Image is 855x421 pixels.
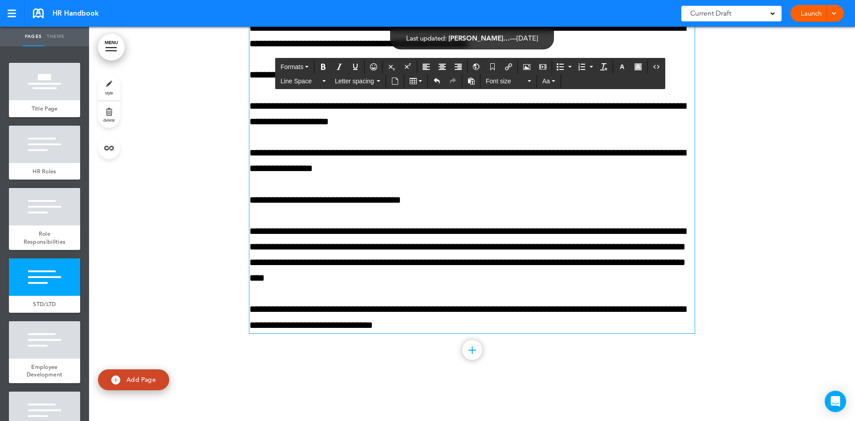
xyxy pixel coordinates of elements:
span: Role Responsibilities [24,230,66,245]
div: Numbered list [575,60,595,74]
span: Formats [281,63,303,70]
div: Bullet list [554,60,574,74]
a: Employee Development [9,359,80,383]
div: Clear formatting [596,60,611,74]
span: [DATE] [517,34,538,42]
div: Paste as text [464,74,479,88]
div: Superscript [400,60,415,74]
span: HR Roles [33,168,56,175]
span: Font size [486,77,526,86]
img: add.svg [111,376,120,384]
div: Align left [419,60,434,74]
div: Subscript [384,60,399,74]
a: style [98,74,120,101]
a: Theme [45,27,67,46]
div: — [406,35,538,41]
span: Employee Development [27,363,62,379]
div: Redo [445,74,460,88]
a: STD/LTD [9,296,80,313]
span: Current Draft [690,7,731,20]
a: MENU [98,34,125,61]
a: Pages [22,27,45,46]
span: HR Handbook [53,8,99,18]
div: Bold [316,60,331,74]
span: Add Page [126,376,156,384]
a: Title Page [9,100,80,117]
div: Insert/edit media [535,60,550,74]
span: [PERSON_NAME]… [448,34,510,42]
div: Undo [429,74,444,88]
span: Title Page [32,105,58,112]
div: Source code [649,60,664,74]
div: Underline [348,60,363,74]
span: STD/LTD [33,300,56,308]
a: Add Page [98,369,169,390]
div: Insert document [387,74,403,88]
div: Anchor [485,60,500,74]
div: Align center [435,60,450,74]
div: Italic [332,60,347,74]
a: Launch [797,5,825,22]
span: Aa [542,78,550,85]
div: Open Intercom Messenger [825,391,846,412]
a: HR Roles [9,163,80,180]
a: delete [98,101,120,128]
span: Line Space [281,77,321,86]
span: style [105,90,113,95]
a: Role Responsibilities [9,225,80,250]
div: Align right [451,60,466,74]
span: delete [103,117,115,123]
div: Insert/edit airmason link [501,60,516,74]
div: Airmason image [519,60,534,74]
span: Last updated: [406,34,447,42]
span: Letter spacing [335,77,375,86]
div: Insert/Edit global anchor link [469,60,484,74]
div: Table [406,74,426,88]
